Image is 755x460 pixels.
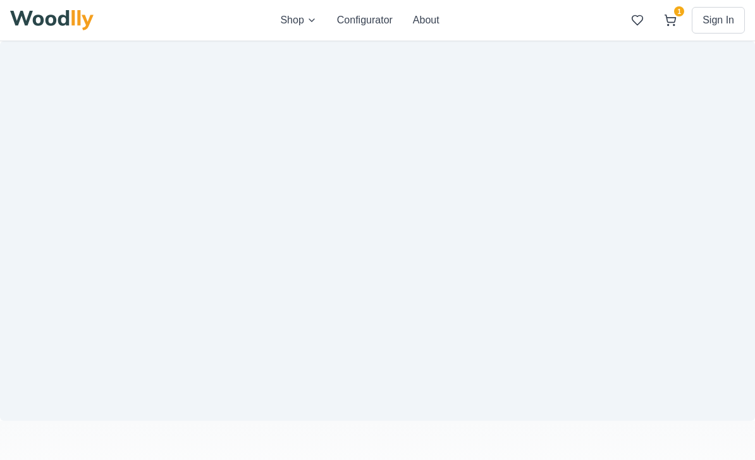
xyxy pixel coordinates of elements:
button: 1 [659,9,682,32]
button: About [413,13,439,28]
button: Configurator [337,13,393,28]
button: Shop [280,13,316,28]
img: Woodlly [10,10,94,30]
button: Sign In [692,7,745,34]
span: 1 [674,6,684,16]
